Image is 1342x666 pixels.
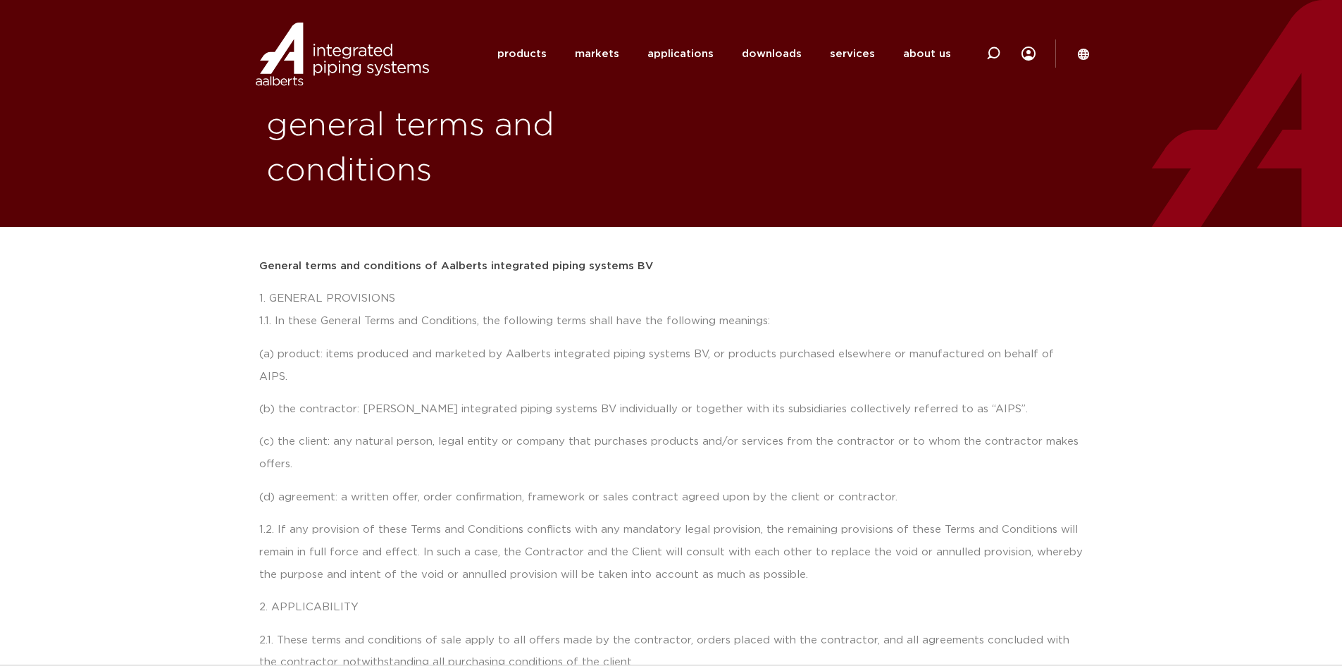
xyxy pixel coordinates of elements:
font: (b) the contractor: [PERSON_NAME] integrated piping systems BV individually or together with its ... [259,404,1028,414]
font: general terms and conditions [266,109,554,187]
font: General terms and conditions of Aalberts integrated piping systems BV [259,261,653,271]
font: markets [575,49,619,59]
font: downloads [742,49,802,59]
font: 1.1. In these General Terms and Conditions, the following terms shall have the following meanings: [259,316,770,326]
font: about us [903,49,951,59]
a: markets [575,27,619,81]
font: services [830,49,875,59]
font: (d) agreement: a written offer, order confirmation, framework or sales contract agreed upon by th... [259,492,897,502]
font: 2. APPLICABILITY [259,602,359,612]
font: 1.2. If any provision of these Terms and Conditions conflicts with any mandatory legal provision,... [259,524,1083,580]
a: products [497,27,547,81]
nav: Menu [497,27,951,81]
font: (a) product: items produced and marketed by Aalberts integrated piping systems BV, or products pu... [259,349,1054,382]
font: 1. GENERAL PROVISIONS [259,293,395,304]
font: applications [647,49,714,59]
font: (c) the client: any natural person, legal entity or company that purchases products and/or servic... [259,436,1079,469]
div: my IPS [1021,25,1036,82]
a: applications [647,27,714,81]
font: products [497,49,547,59]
